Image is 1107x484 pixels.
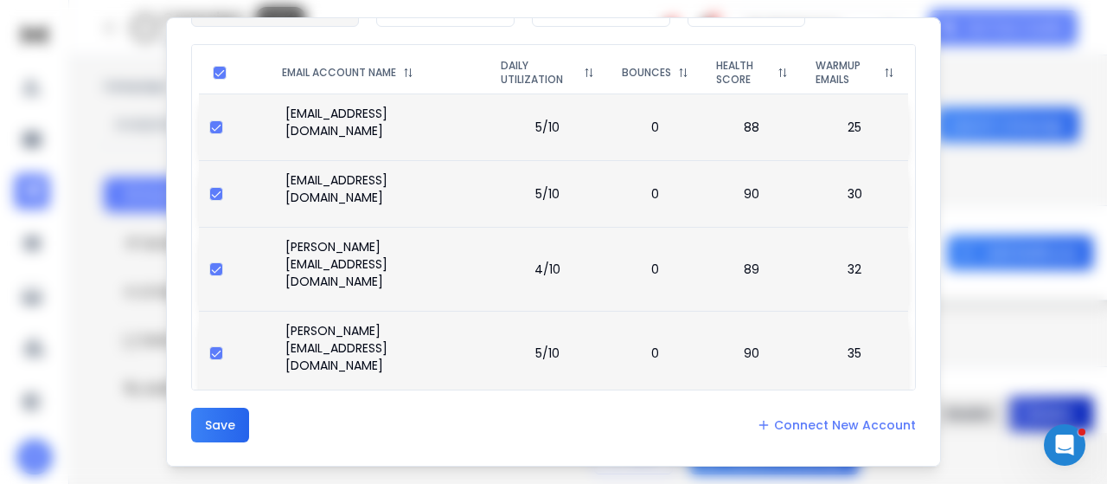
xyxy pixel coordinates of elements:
p: [PERSON_NAME][EMAIL_ADDRESS][DOMAIN_NAME] [285,238,477,290]
td: 5/10 [487,311,608,395]
a: Connect New Account [757,416,916,434]
p: 0 [618,261,692,278]
p: 0 [618,119,692,136]
p: HEALTH SCORE [716,59,771,87]
td: 32 [802,227,908,311]
p: [EMAIL_ADDRESS][DOMAIN_NAME] [285,171,477,206]
td: 25 [802,94,908,160]
button: Save [191,408,249,442]
td: 35 [802,311,908,395]
td: 90 [702,160,802,227]
p: 0 [618,185,692,203]
p: [PERSON_NAME][EMAIL_ADDRESS][DOMAIN_NAME] [285,322,477,374]
p: BOUNCES [622,66,671,80]
p: WARMUP EMAILS [816,59,877,87]
p: [EMAIL_ADDRESS][DOMAIN_NAME] [285,105,477,139]
iframe: Intercom live chat [1044,424,1085,466]
td: 5/10 [487,160,608,227]
td: 88 [702,94,802,160]
td: 4/10 [487,227,608,311]
td: 5/10 [487,94,608,160]
p: 0 [618,345,692,362]
td: 30 [802,160,908,227]
p: DAILY UTILIZATION [501,59,577,87]
td: 89 [702,227,802,311]
td: 90 [702,311,802,395]
div: EMAIL ACCOUNT NAME [282,66,473,80]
